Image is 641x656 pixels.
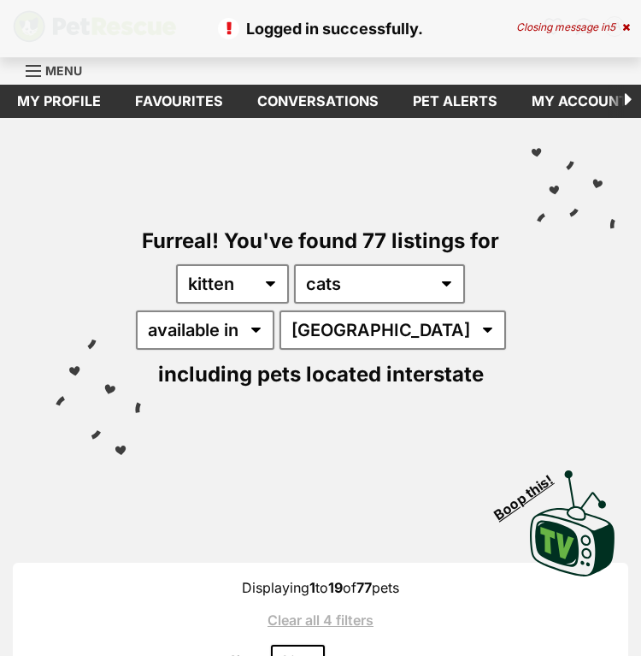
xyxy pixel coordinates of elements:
[17,17,624,40] p: Logged in successfully.
[609,21,615,33] span: 5
[38,612,603,628] a: Clear all 4 filters
[516,21,630,33] div: Closing message in
[26,54,94,85] a: Menu
[45,63,82,78] span: Menu
[158,362,484,387] span: including pets located interstate
[356,579,372,596] strong: 77
[309,579,315,596] strong: 1
[118,85,240,118] a: Favourites
[491,461,570,523] span: Boop this!
[142,228,499,253] span: Furreal! You've found 77 listings for
[530,455,615,580] a: Boop this!
[328,579,343,596] strong: 19
[530,470,615,576] img: PetRescue TV logo
[396,85,515,118] a: Pet alerts
[240,85,396,118] a: conversations
[242,579,399,596] span: Displaying to of pets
